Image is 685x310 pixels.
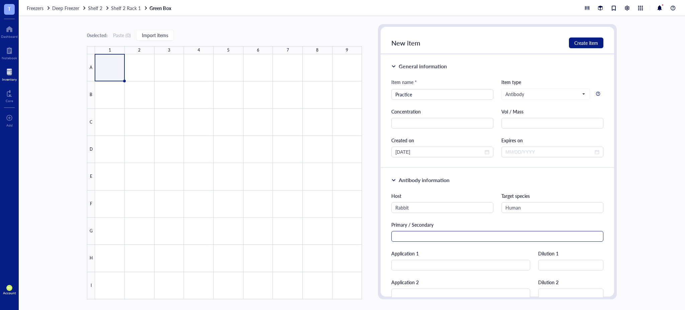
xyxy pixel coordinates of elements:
div: 0 selected: [87,31,108,39]
div: Vol / Mass [501,108,603,115]
div: E [87,163,95,190]
div: Application 1 [391,250,530,257]
div: B [87,81,95,108]
div: Primary / Secondary [391,221,603,228]
button: Create item [569,37,603,48]
span: PO [8,287,11,290]
div: C [87,109,95,136]
div: 9 [346,46,348,55]
div: Dilution 2 [538,279,603,286]
div: Inventory [2,77,17,81]
div: F [87,190,95,218]
input: MM/DD/YYYY [395,148,483,156]
div: Account [3,291,16,295]
div: Application 2 [391,279,530,286]
div: Item type [501,78,603,86]
span: Create item [574,40,598,46]
div: Dashboard [1,34,18,38]
button: Import items [136,30,174,41]
div: Expires on [501,137,603,144]
div: Host [391,192,493,200]
div: 3 [168,46,170,55]
div: 5 [227,46,229,55]
div: Dilution 1 [538,250,603,257]
div: 1 [109,46,111,55]
div: Target species [501,192,603,200]
div: General information [399,62,447,70]
div: Add [6,123,13,127]
span: Shelf 2 [88,5,102,11]
div: 7 [287,46,289,55]
div: Antibody information [399,176,450,184]
div: A [87,54,95,81]
div: Notebook [2,56,17,60]
span: New item [391,38,420,48]
div: 4 [198,46,200,55]
div: G [87,218,95,245]
div: 2 [138,46,140,55]
input: MM/DD/YYYY [505,148,593,156]
div: Item name [391,78,417,86]
button: Paste (0) [113,30,131,41]
span: Antibody [505,91,585,97]
div: 6 [257,46,259,55]
a: Core [6,88,13,103]
div: D [87,136,95,163]
div: Concentration [391,108,493,115]
a: Dashboard [1,24,18,38]
a: Deep Freezer [52,5,87,11]
span: Freezers [27,5,43,11]
span: Shelf 2 Rack 1 [111,5,141,11]
a: Notebook [2,45,17,60]
a: Green Box [150,5,172,11]
div: Core [6,99,13,103]
div: I [87,272,95,299]
a: Freezers [27,5,51,11]
div: H [87,245,95,272]
div: 8 [316,46,318,55]
div: Created on [391,137,493,144]
span: Deep Freezer [52,5,79,11]
a: Shelf 2Shelf 2 Rack 1 [88,5,148,11]
span: Import items [142,32,168,38]
span: T [8,4,11,13]
a: Inventory [2,67,17,81]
